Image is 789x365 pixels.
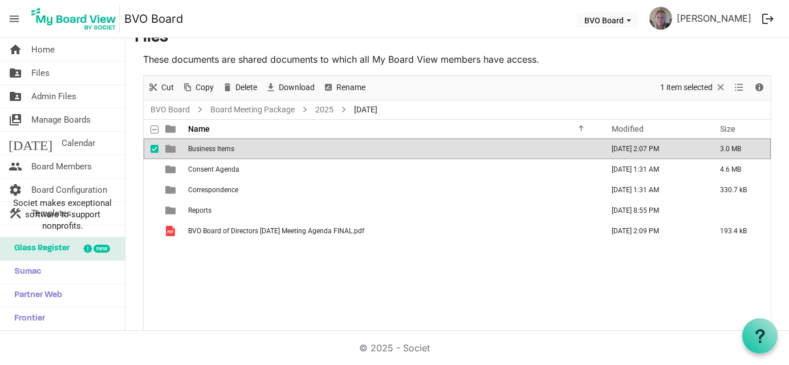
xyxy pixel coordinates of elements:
a: © 2025 - Societ [359,342,430,354]
span: Cut [160,80,175,95]
span: Societ makes exceptional software to support nonprofits. [5,197,120,232]
td: 4.6 MB is template cell column header Size [708,159,771,180]
td: August 25, 2025 8:55 PM column header Modified [600,200,708,221]
td: checkbox [144,221,158,241]
button: Selection [658,80,729,95]
button: Rename [320,80,367,95]
div: Cut [144,76,178,100]
span: Board Configuration [31,179,107,201]
td: is template cell column header type [158,139,185,159]
span: menu [3,8,25,30]
span: 1 item selected [659,80,714,95]
td: is template cell column header type [158,221,185,241]
td: checkbox [144,180,158,200]
td: August 26, 2025 2:07 PM column header Modified [600,139,708,159]
span: Reports [188,206,212,214]
span: Sumac [9,261,41,283]
button: BVO Board dropdownbutton [577,12,638,28]
a: My Board View Logo [28,5,124,33]
a: Board Meeting Package [208,103,297,117]
button: Copy [180,80,215,95]
span: Frontier [9,307,45,330]
span: [DATE] [352,103,380,117]
img: UTfCzewT5rXU4fD18_RCmd8NiOoEVvluYSMOXPyd4SwdCOh8sCAkHe7StodDouQN8cB_eyn1cfkqWhFEANIUxA_thumb.png [649,7,672,30]
a: [PERSON_NAME] [672,7,756,30]
span: Calendar [62,132,95,155]
span: Rename [335,80,367,95]
span: Correspondence [188,186,238,194]
img: My Board View Logo [28,5,120,33]
span: BVO Board of Directors [DATE] Meeting Agenda FINAL.pdf [188,227,364,235]
div: View [730,76,750,100]
td: is template cell column header type [158,200,185,221]
span: Board Members [31,155,92,178]
span: Delete [234,80,258,95]
button: Download [263,80,316,95]
span: folder_shared [9,62,22,84]
td: 193.4 kB is template cell column header Size [708,221,771,241]
button: Delete [219,80,259,95]
a: BVO Board [148,103,192,117]
span: home [9,38,22,61]
span: Name [188,124,210,133]
span: Copy [194,80,215,95]
td: is template cell column header Size [708,200,771,221]
td: checkbox [144,139,158,159]
button: logout [756,7,780,31]
span: switch_account [9,108,22,131]
span: Consent Agenda [188,165,239,173]
td: Correspondence is template cell column header Name [185,180,600,200]
span: Modified [612,124,644,133]
div: Details [750,76,769,100]
button: Cut [145,80,176,95]
td: August 28, 2025 1:31 AM column header Modified [600,159,708,180]
button: View dropdownbutton [733,80,746,95]
span: [DATE] [9,132,52,155]
span: Manage Boards [31,108,91,131]
span: folder_shared [9,85,22,108]
span: Download [278,80,316,95]
div: Delete [218,76,261,100]
td: Business Items is template cell column header Name [185,139,600,159]
span: Business Items [188,145,234,153]
h3: Files [135,29,780,48]
p: These documents are shared documents to which all My Board View members have access. [143,52,771,66]
td: checkbox [144,159,158,180]
span: settings [9,179,22,201]
td: August 26, 2025 2:09 PM column header Modified [600,221,708,241]
div: Clear selection [656,76,730,100]
span: Home [31,38,55,61]
td: checkbox [144,200,158,221]
td: Consent Agenda is template cell column header Name [185,159,600,180]
div: Copy [178,76,218,100]
span: Size [720,124,735,133]
span: Admin Files [31,85,76,108]
a: 2025 [313,103,336,117]
div: new [93,245,110,253]
td: is template cell column header type [158,159,185,180]
div: Download [261,76,319,100]
span: Glass Register [9,237,70,260]
td: 3.0 MB is template cell column header Size [708,139,771,159]
td: August 28, 2025 1:31 AM column header Modified [600,180,708,200]
div: Rename [319,76,369,100]
button: Details [752,80,767,95]
span: Partner Web [9,284,62,307]
td: BVO Board of Directors August 28 2025 Meeting Agenda FINAL.pdf is template cell column header Name [185,221,600,241]
span: Files [31,62,50,84]
td: is template cell column header type [158,180,185,200]
td: Reports is template cell column header Name [185,200,600,221]
a: BVO Board [124,7,183,30]
span: people [9,155,22,178]
td: 330.7 kB is template cell column header Size [708,180,771,200]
